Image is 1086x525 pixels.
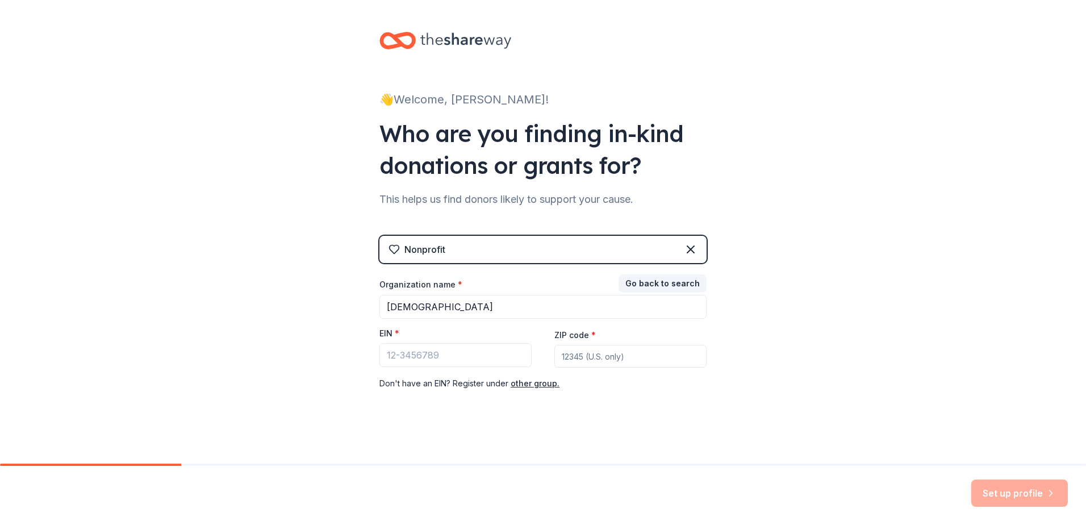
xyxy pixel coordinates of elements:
[379,190,707,209] div: This helps us find donors likely to support your cause.
[379,90,707,109] div: 👋 Welcome, [PERSON_NAME]!
[379,343,532,367] input: 12-3456789
[379,295,707,319] input: American Red Cross
[379,377,707,390] div: Don ' t have an EIN? Register under
[404,243,445,256] div: Nonprofit
[379,279,462,290] label: Organization name
[619,274,707,293] button: Go back to search
[379,328,399,339] label: EIN
[554,345,707,368] input: 12345 (U.S. only)
[511,377,559,390] button: other group.
[554,330,596,341] label: ZIP code
[379,118,707,181] div: Who are you finding in-kind donations or grants for?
